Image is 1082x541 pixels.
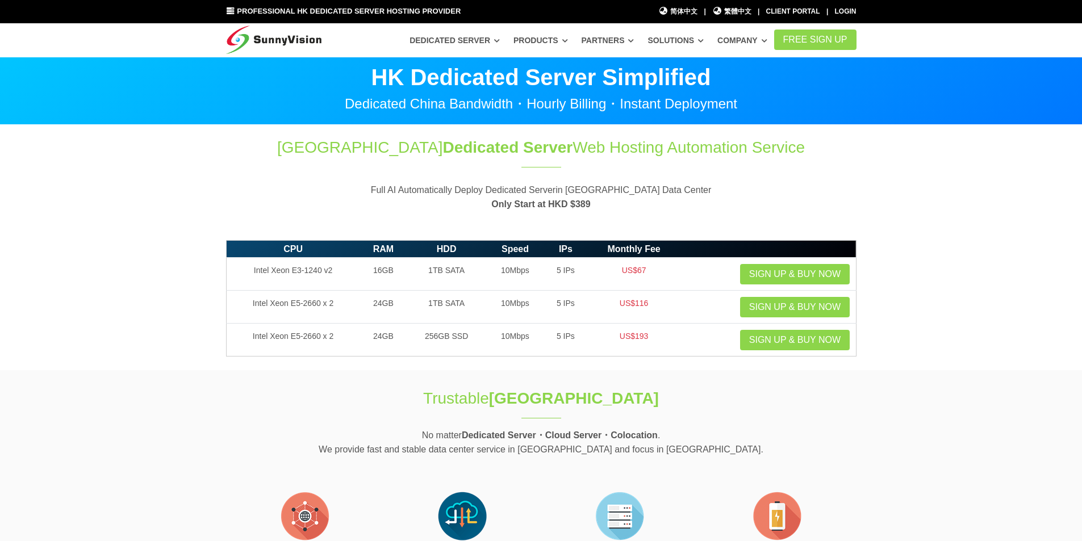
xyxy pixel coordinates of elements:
th: RAM [360,240,407,258]
th: HDD [407,240,486,258]
strong: Only Start at HKD $389 [491,199,590,209]
td: 10Mbps [486,258,544,291]
td: Intel Xeon E5-2660 x 2 [226,291,360,324]
td: 5 IPs [544,258,587,291]
li: | [826,6,828,17]
td: 1TB SATA [407,291,486,324]
h1: [GEOGRAPHIC_DATA] Web Hosting Automation Service [226,136,857,158]
td: 16GB [360,258,407,291]
span: Professional HK Dedicated Server Hosting Provider [237,7,461,15]
td: 10Mbps [486,324,544,357]
td: 10Mbps [486,291,544,324]
a: Sign up & Buy Now [740,297,850,317]
th: Speed [486,240,544,258]
strong: Dedicated Server・Cloud Server・Colocation [462,430,658,440]
a: Dedicated Server [410,30,500,51]
p: Full AI Automatically Deploy Dedicated Serverin [GEOGRAPHIC_DATA] Data Center [226,183,857,212]
th: CPU [226,240,360,258]
a: FREE Sign Up [774,30,857,50]
a: Sign up & Buy Now [740,330,850,350]
a: Login [835,7,857,15]
li: | [704,6,705,17]
td: 1TB SATA [407,258,486,291]
p: HK Dedicated Server Simplified [226,66,857,89]
a: Company [717,30,767,51]
a: Partners [582,30,634,51]
a: 简体中文 [659,6,698,17]
a: Products [513,30,568,51]
a: Sign up & Buy Now [740,264,850,284]
p: Dedicated China Bandwidth・Hourly Billing・Instant Deployment [226,97,857,111]
td: 5 IPs [544,291,587,324]
td: 24GB [360,324,407,357]
td: US$116 [587,291,680,324]
th: Monthly Fee [587,240,680,258]
span: Dedicated Server [442,139,573,156]
td: 256GB SSD [407,324,486,357]
a: 繁體中文 [712,6,751,17]
p: No matter . We provide fast and stable data center service in [GEOGRAPHIC_DATA] and focus in [GEO... [226,428,857,457]
strong: [GEOGRAPHIC_DATA] [489,389,659,407]
td: US$67 [587,258,680,291]
th: IPs [544,240,587,258]
td: Intel Xeon E3-1240 v2 [226,258,360,291]
td: Intel Xeon E5-2660 x 2 [226,324,360,357]
td: 5 IPs [544,324,587,357]
a: Client Portal [766,7,820,15]
a: Solutions [647,30,704,51]
td: US$193 [587,324,680,357]
td: 24GB [360,291,407,324]
li: | [758,6,759,17]
h1: Trustable [352,387,730,409]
